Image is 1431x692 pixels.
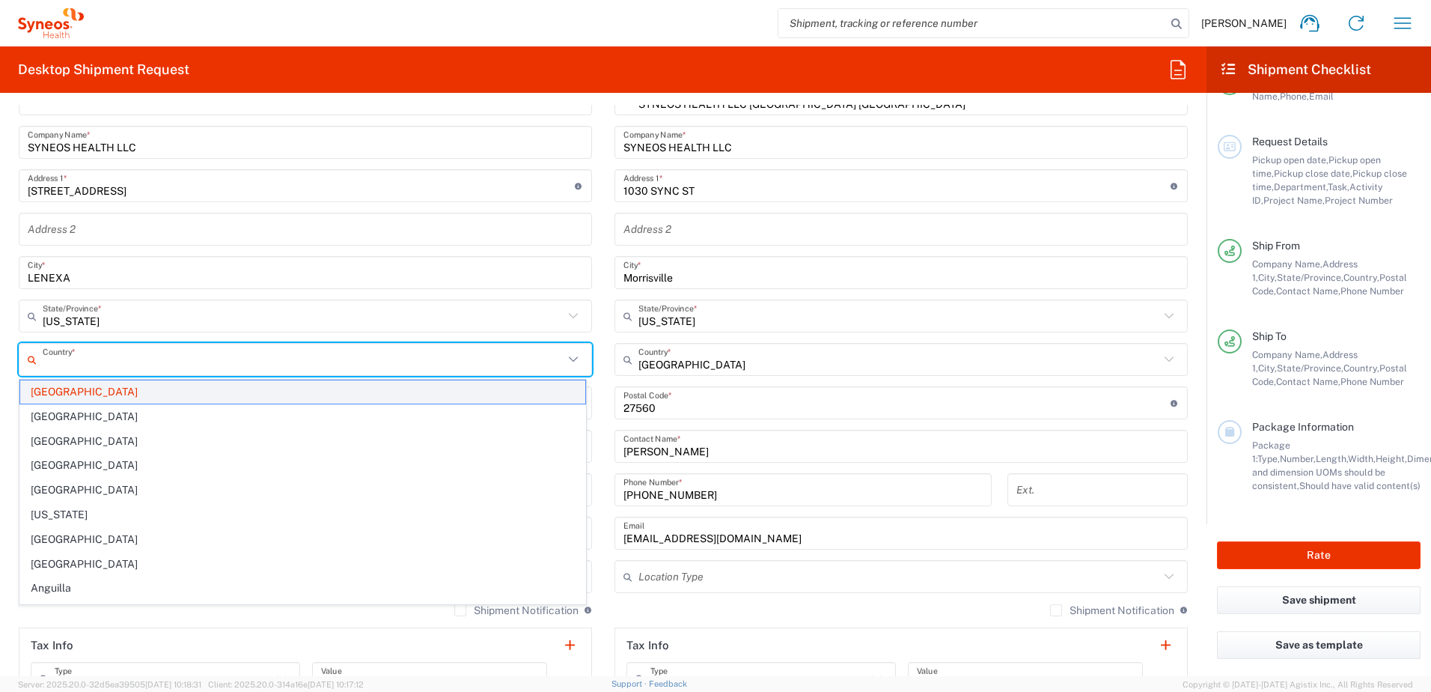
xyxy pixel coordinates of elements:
span: [GEOGRAPHIC_DATA] [20,528,585,551]
label: Shipment Notification [454,604,579,616]
span: Phone, [1280,91,1309,102]
span: Project Number [1325,195,1393,206]
h2: Shipment Checklist [1220,61,1371,79]
span: [GEOGRAPHIC_DATA] [20,405,585,428]
span: Country, [1343,272,1379,283]
span: Package 1: [1252,440,1290,464]
span: Project Name, [1263,195,1325,206]
span: [DATE] 10:18:31 [145,680,201,689]
span: [GEOGRAPHIC_DATA] [20,430,585,453]
span: [GEOGRAPHIC_DATA] [20,479,585,502]
label: Shipment Notification [1050,604,1174,616]
span: Package Information [1252,421,1354,433]
span: Phone Number [1340,285,1404,297]
button: Save shipment [1217,586,1421,614]
span: Number, [1280,453,1316,464]
span: [GEOGRAPHIC_DATA] [20,601,585,625]
span: State/Province, [1277,272,1343,283]
span: Ship To [1252,330,1287,342]
h2: Tax Info [31,638,73,653]
span: Ship From [1252,240,1300,252]
span: Type, [1257,453,1280,464]
span: Client: 2025.20.0-314a16e [208,680,364,689]
h2: Tax Info [626,638,669,653]
span: [US_STATE] [20,503,585,526]
span: Contact Name, [1276,285,1340,297]
span: State/Province, [1277,362,1343,374]
button: Save as template [1217,631,1421,659]
span: City, [1258,272,1277,283]
span: Phone Number [1340,376,1404,387]
span: Copyright © [DATE]-[DATE] Agistix Inc., All Rights Reserved [1183,678,1413,691]
button: Rate [1217,541,1421,569]
h2: Desktop Shipment Request [18,61,189,79]
span: Request Details [1252,136,1328,148]
span: Contact Name, [1276,376,1340,387]
span: Pickup open date, [1252,154,1328,166]
input: Shipment, tracking or reference number [778,9,1166,37]
span: Email [1309,91,1334,102]
span: Height, [1376,453,1407,464]
span: [GEOGRAPHIC_DATA] [20,454,585,477]
span: Server: 2025.20.0-32d5ea39505 [18,680,201,689]
span: Name, [1252,91,1280,102]
span: Anguilla [20,577,585,600]
a: Support [611,679,649,688]
span: Company Name, [1252,349,1322,360]
span: Company Name, [1252,258,1322,270]
span: Width, [1348,453,1376,464]
span: Pickup close date, [1274,168,1352,179]
span: Length, [1316,453,1348,464]
span: Country, [1343,362,1379,374]
span: Should have valid content(s) [1299,480,1421,491]
span: Department, [1274,181,1328,192]
span: Task, [1328,181,1349,192]
span: [GEOGRAPHIC_DATA] [20,380,585,404]
span: [GEOGRAPHIC_DATA] [20,553,585,576]
a: Feedback [649,679,687,688]
span: [PERSON_NAME] [1201,16,1287,30]
span: [DATE] 10:17:12 [308,680,364,689]
span: City, [1258,362,1277,374]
